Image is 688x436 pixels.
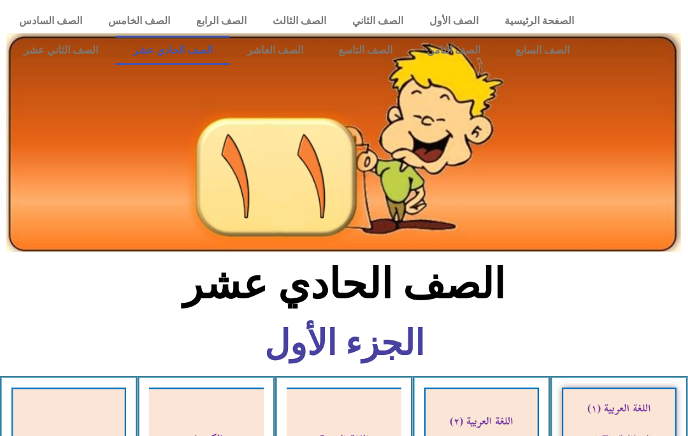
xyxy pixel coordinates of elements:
a: الصف التاسع [320,36,410,65]
a: الصف الخامس [96,6,183,36]
a: الصف العاشر [230,36,321,65]
h2: الصف الحادي عشر [134,259,555,309]
a: الصف الثالث [260,6,340,36]
a: الصف الرابع [183,6,260,36]
a: الصف الثاني عشر [6,36,116,65]
a: الصف الحادي عشر [115,36,230,65]
a: الصف السادس [6,6,96,36]
a: الصف الثاني [339,6,416,36]
a: الصف الأول [416,6,491,36]
a: الصف السابع [498,36,587,65]
h6: الجزء الأول [134,326,555,361]
a: الصف الثامن [410,36,498,65]
a: الصفحة الرئيسية [491,6,587,36]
